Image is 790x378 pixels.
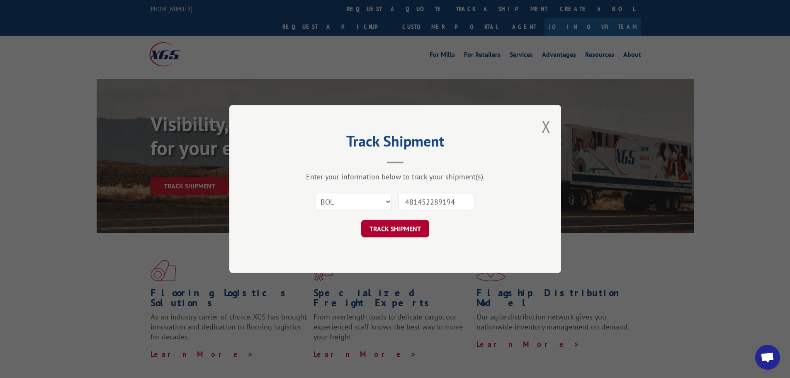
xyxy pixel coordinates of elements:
div: Open chat [755,345,780,370]
input: Number(s) [398,193,474,210]
div: Enter your information below to track your shipment(s). [271,172,520,181]
button: TRACK SHIPMENT [361,220,429,237]
h2: Track Shipment [271,135,520,151]
button: Close modal [542,115,551,137]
